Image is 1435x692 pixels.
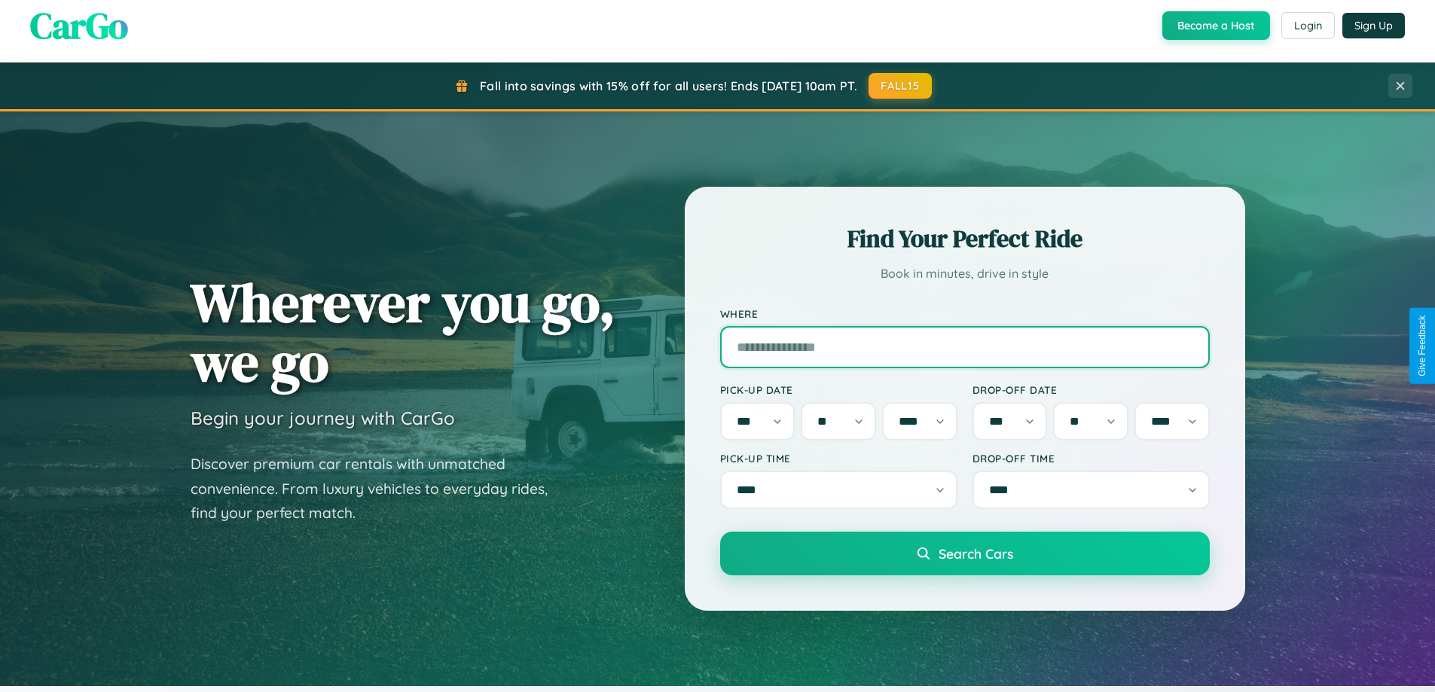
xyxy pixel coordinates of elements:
label: Where [720,307,1210,320]
label: Drop-off Time [972,452,1210,465]
button: Become a Host [1162,11,1270,40]
button: Login [1281,12,1335,39]
button: Sign Up [1342,13,1405,38]
h2: Find Your Perfect Ride [720,222,1210,255]
label: Pick-up Time [720,452,957,465]
h3: Begin your journey with CarGo [191,407,455,429]
span: CarGo [30,1,128,50]
div: Give Feedback [1417,316,1427,376]
label: Pick-up Date [720,383,957,396]
p: Book in minutes, drive in style [720,263,1210,285]
p: Discover premium car rentals with unmatched convenience. From luxury vehicles to everyday rides, ... [191,452,567,526]
button: Search Cars [720,532,1210,575]
h1: Wherever you go, we go [191,273,615,392]
label: Drop-off Date [972,383,1210,396]
span: Search Cars [939,545,1013,562]
button: FALL15 [869,73,932,99]
span: Fall into savings with 15% off for all users! Ends [DATE] 10am PT. [480,78,857,93]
